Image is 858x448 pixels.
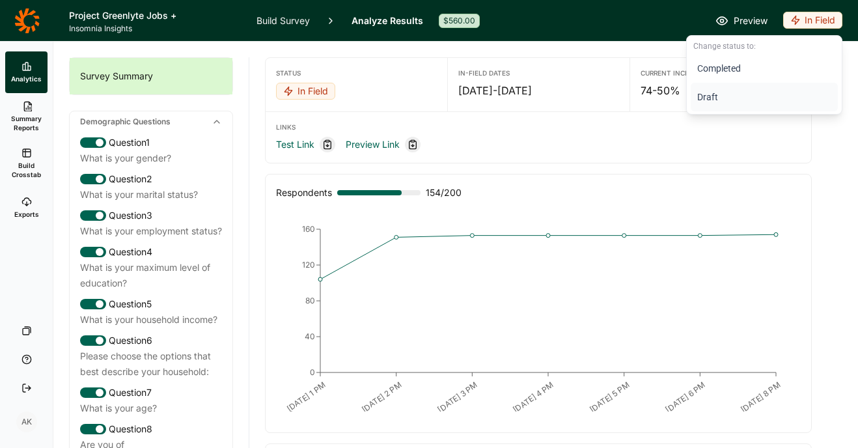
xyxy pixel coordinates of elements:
[276,137,314,152] a: Test Link
[458,68,618,77] div: In-Field Dates
[80,171,222,187] div: Question 2
[80,385,222,400] div: Question 7
[70,58,232,94] div: Survey Summary
[80,135,222,150] div: Question 1
[80,296,222,312] div: Question 5
[346,137,400,152] a: Preview Link
[436,380,479,414] text: [DATE] 3 PM
[80,244,222,260] div: Question 4
[302,260,315,270] tspan: 120
[439,14,480,28] div: $560.00
[715,13,768,29] a: Preview
[588,380,631,414] text: [DATE] 5 PM
[405,137,421,152] div: Copy link
[691,54,838,83] button: Completed
[5,51,48,93] a: Analytics
[80,150,222,166] div: What is your gender?
[276,83,335,101] button: In Field
[276,83,335,100] div: In Field
[69,23,241,34] span: Insomnia Insights
[641,68,801,77] div: Current Incidence
[305,296,315,305] tspan: 80
[70,111,232,132] div: Demographic Questions
[80,223,222,239] div: What is your employment status?
[426,185,462,201] span: 154 / 200
[641,83,801,98] div: 74-50%
[80,312,222,328] div: What is your household income?
[80,333,222,348] div: Question 6
[285,380,327,413] text: [DATE] 1 PM
[10,161,42,179] span: Build Crosstab
[276,68,437,77] div: Status
[511,380,555,415] text: [DATE] 4 PM
[734,13,768,29] span: Preview
[360,380,404,414] text: [DATE] 2 PM
[458,83,618,98] div: [DATE] - [DATE]
[691,38,838,54] div: Change status to:
[320,137,335,152] div: Copy link
[310,367,315,377] tspan: 0
[302,224,315,234] tspan: 160
[80,348,222,380] div: Please choose the options that best describe your household:
[80,260,222,291] div: What is your maximum level of education?
[80,187,222,203] div: What is your marital status?
[276,122,801,132] div: Links
[14,210,39,219] span: Exports
[80,208,222,223] div: Question 3
[663,380,707,414] text: [DATE] 6 PM
[69,8,241,23] h1: Project Greenlyte Jobs +
[10,114,42,132] span: Summary Reports
[305,331,315,341] tspan: 40
[16,412,37,432] div: AK
[5,140,48,187] a: Build Crosstab
[783,12,842,29] div: In Field
[11,74,42,83] span: Analytics
[686,35,842,115] div: In Field
[739,380,782,414] text: [DATE] 8 PM
[5,93,48,140] a: Summary Reports
[5,187,48,229] a: Exports
[80,421,222,437] div: Question 8
[276,185,332,201] div: Respondents
[783,12,842,30] button: In Field
[691,83,838,111] button: Draft
[80,400,222,416] div: What is your age?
